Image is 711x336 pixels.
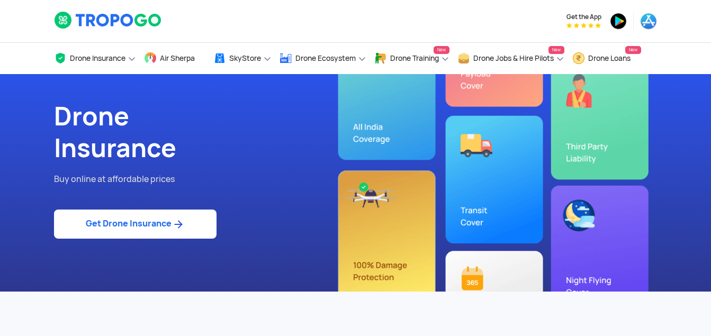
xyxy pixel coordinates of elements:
span: SkyStore [229,54,261,62]
span: New [625,46,641,54]
span: Drone Insurance [70,54,125,62]
span: Drone Training [390,54,439,62]
a: Air Sherpa [144,43,205,74]
img: ic_arrow_forward_blue.svg [172,218,185,231]
h1: Drone Insurance [54,101,348,164]
span: Air Sherpa [160,54,195,62]
a: Drone Ecosystem [280,43,366,74]
span: Get the App [566,13,601,21]
span: Drone Jobs & Hire Pilots [473,54,554,62]
a: SkyStore [213,43,272,74]
img: ic_playstore.png [610,13,627,30]
img: ic_appstore.png [640,13,657,30]
a: Get Drone Insurance [54,210,217,239]
p: Buy online at affordable prices [54,172,348,186]
span: Drone Loans [588,54,631,62]
span: Drone Ecosystem [295,54,356,62]
span: New [548,46,564,54]
a: Drone LoansNew [572,43,641,74]
a: Drone TrainingNew [374,43,449,74]
span: New [434,46,449,54]
img: logoHeader.svg [54,11,163,29]
img: App Raking [566,23,601,28]
a: Drone Insurance [54,43,136,74]
a: Drone Jobs & Hire PilotsNew [457,43,564,74]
